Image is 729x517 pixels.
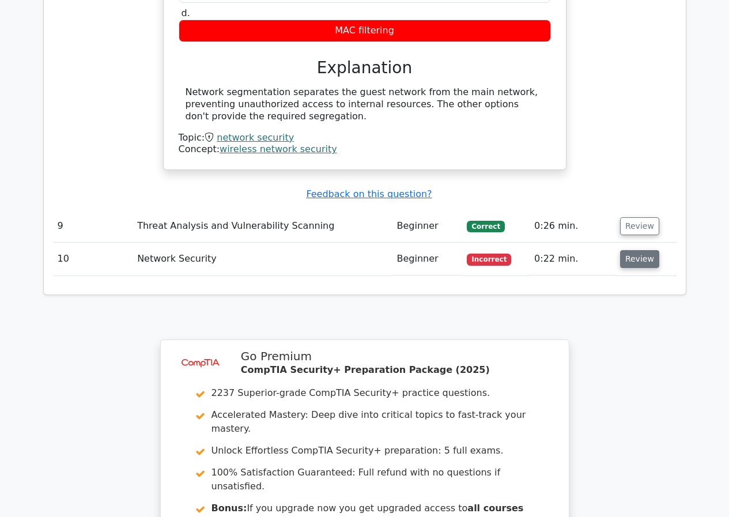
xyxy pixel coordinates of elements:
[467,254,511,265] span: Incorrect
[186,58,544,78] h3: Explanation
[392,243,462,276] td: Beginner
[220,144,337,154] a: wireless network security
[392,210,462,243] td: Beginner
[179,132,551,144] div: Topic:
[133,210,392,243] td: Threat Analysis and Vulnerability Scanning
[186,86,544,122] div: Network segmentation separates the guest network from the main network, preventing unauthorized a...
[620,250,659,268] button: Review
[530,210,615,243] td: 0:26 min.
[179,144,551,156] div: Concept:
[620,217,659,235] button: Review
[53,210,133,243] td: 9
[467,221,504,232] span: Correct
[306,188,432,199] a: Feedback on this question?
[182,7,190,18] span: d.
[217,132,294,143] a: network security
[133,243,392,276] td: Network Security
[530,243,615,276] td: 0:22 min.
[53,243,133,276] td: 10
[179,20,551,42] div: MAC filtering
